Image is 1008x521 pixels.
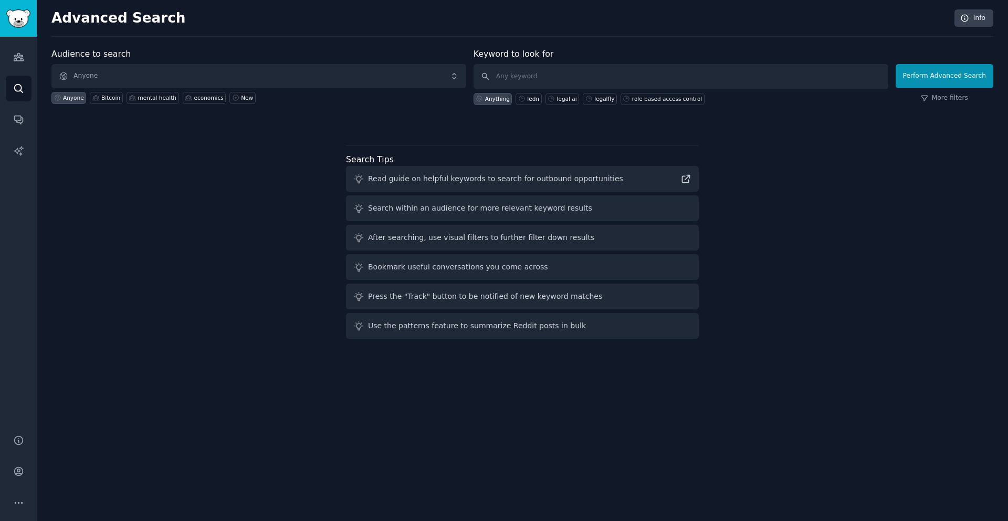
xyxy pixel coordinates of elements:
[6,9,30,28] img: GummySearch logo
[474,64,888,89] input: Any keyword
[101,94,120,101] div: Bitcoin
[368,320,586,331] div: Use the patterns feature to summarize Reddit posts in bulk
[241,94,253,101] div: New
[368,291,602,302] div: Press the "Track" button to be notified of new keyword matches
[63,94,84,101] div: Anyone
[954,9,993,27] a: Info
[51,49,131,59] label: Audience to search
[594,95,614,102] div: legalfly
[138,94,176,101] div: mental health
[368,173,623,184] div: Read guide on helpful keywords to search for outbound opportunities
[632,95,702,102] div: role based access control
[557,95,577,102] div: legal ai
[51,10,949,27] h2: Advanced Search
[921,93,968,103] a: More filters
[368,232,594,243] div: After searching, use visual filters to further filter down results
[485,95,510,102] div: Anything
[474,49,554,59] label: Keyword to look for
[527,95,539,102] div: ledn
[346,154,394,164] label: Search Tips
[229,92,255,104] a: New
[194,94,224,101] div: economics
[896,64,993,88] button: Perform Advanced Search
[368,203,592,214] div: Search within an audience for more relevant keyword results
[51,64,466,88] button: Anyone
[368,262,548,273] div: Bookmark useful conversations you come across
